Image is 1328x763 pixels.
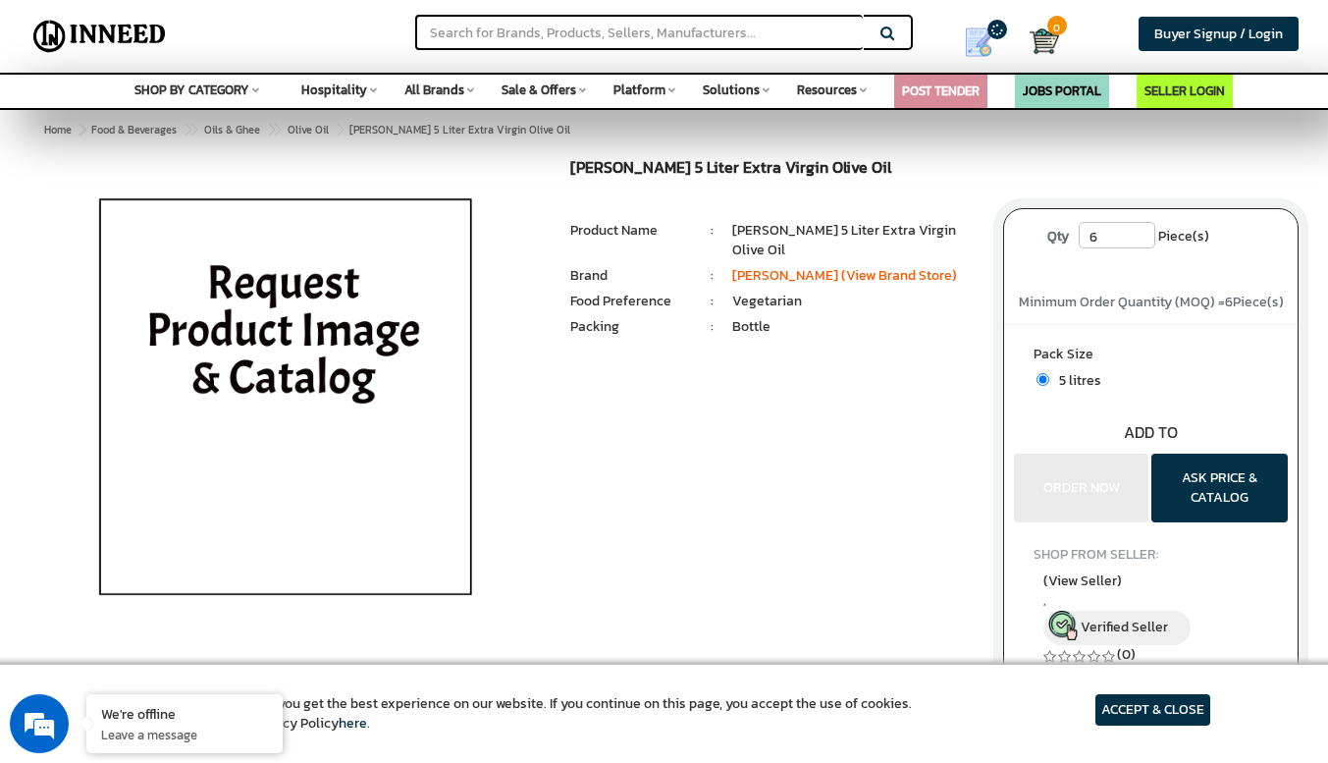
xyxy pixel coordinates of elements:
[1030,20,1042,63] a: Cart 0
[87,122,570,137] span: [PERSON_NAME] 5 Liter Extra Virgin Olive Oil
[502,81,576,99] span: Sale & Offers
[404,81,464,99] span: All Brands
[79,122,84,137] span: >
[1048,611,1078,640] img: inneed-verified-seller-icon.png
[692,221,732,241] li: :
[288,122,329,137] span: Olive Oil
[1023,82,1101,100] a: JOBS PORTAL
[964,27,993,57] img: Show My Quotes
[40,118,76,141] a: Home
[336,118,345,141] span: >
[1081,617,1168,637] span: Verified Seller
[732,221,975,260] li: [PERSON_NAME] 5 Liter Extra Virgin Olive Oil
[200,118,264,141] a: Oils & Ghee
[703,81,760,99] span: Solutions
[692,292,732,311] li: :
[570,292,691,311] li: Food Preference
[902,82,980,100] a: POST TENDER
[134,81,249,99] span: SHOP BY CATEGORY
[1139,17,1299,51] a: Buyer Signup / Login
[1117,644,1136,665] a: (0)
[204,122,260,137] span: Oils & Ghee
[267,118,277,141] span: >
[339,713,367,734] a: here
[1158,222,1209,251] span: Piece(s)
[1004,421,1298,444] div: ADD TO
[1034,547,1268,562] h4: SHOP FROM SELLER:
[118,694,912,734] article: We use cookies to ensure you get the best experience on our website. If you continue on this page...
[1034,345,1268,369] label: Pack Size
[101,704,268,723] div: We're offline
[1049,370,1101,391] span: 5 litres
[1030,27,1059,56] img: Cart
[1043,571,1258,645] a: (View Seller) , Verified Seller
[943,20,1030,65] a: my Quotes
[692,266,732,286] li: :
[797,81,857,99] span: Resources
[1144,82,1225,100] a: SELLER LOGIN
[56,159,514,650] img: BORGES 5 Liter Extra Virgin Olive Oil
[692,317,732,337] li: :
[570,159,974,182] h1: [PERSON_NAME] 5 Liter Extra Virgin Olive Oil
[101,726,268,743] p: Leave a message
[284,118,333,141] a: Olive Oil
[91,122,177,137] span: Food & Beverages
[415,15,863,50] input: Search for Brands, Products, Sellers, Manufacturers...
[732,292,975,311] li: Vegetarian
[1019,292,1284,312] span: Minimum Order Quantity (MOQ) = Piece(s)
[184,118,193,141] span: >
[1225,292,1233,312] span: 6
[570,221,691,241] li: Product Name
[570,317,691,337] li: Packing
[732,317,975,337] li: Bottle
[1037,222,1079,251] label: Qty
[1151,454,1288,522] button: ASK PRICE & CATALOG
[301,81,367,99] span: Hospitality
[1043,593,1258,610] span: ,
[1154,24,1283,44] span: Buyer Signup / Login
[1043,571,1122,591] span: (View Seller)
[570,266,691,286] li: Brand
[613,81,665,99] span: Platform
[1047,16,1067,35] span: 0
[27,12,173,61] img: Inneed.Market
[87,118,181,141] a: Food & Beverages
[1095,694,1210,726] article: ACCEPT & CLOSE
[732,265,957,286] a: [PERSON_NAME] (View Brand Store)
